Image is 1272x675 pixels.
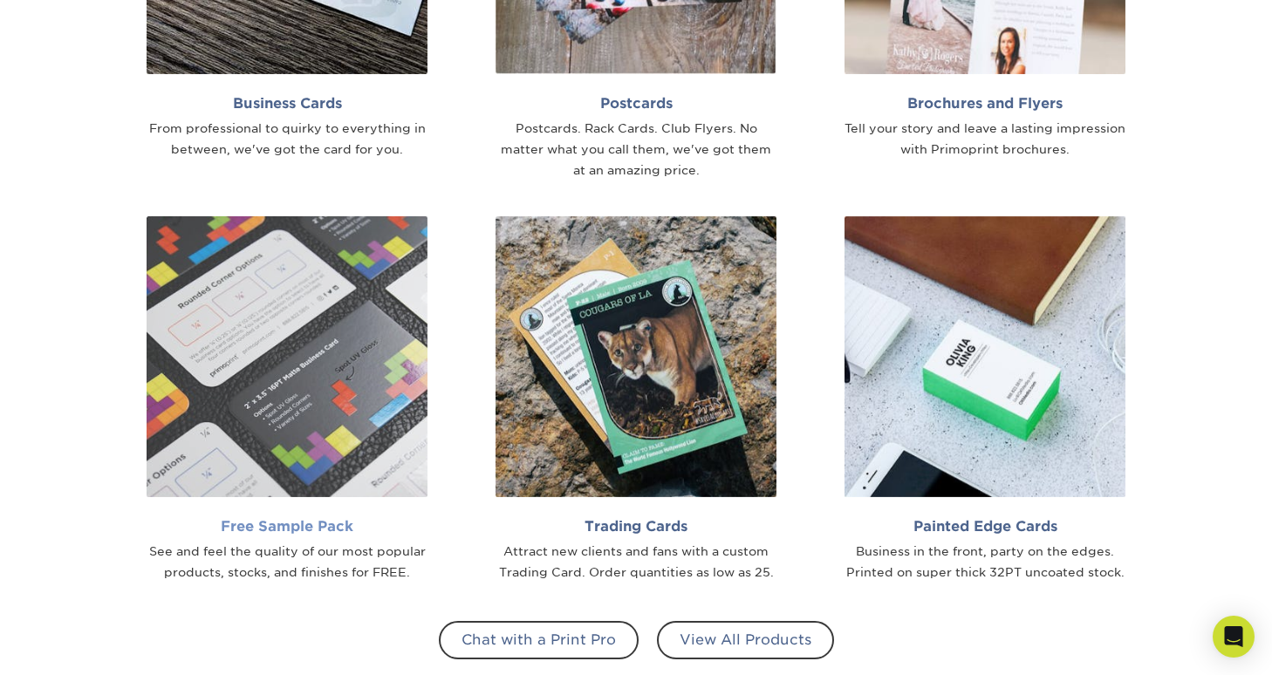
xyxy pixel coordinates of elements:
[496,119,776,181] div: Postcards. Rack Cards. Club Flyers. No matter what you call them, we've got them at an amazing pr...
[657,621,834,659] a: View All Products
[147,119,427,160] div: From professional to quirky to everything in between, we've got the card for you.
[824,216,1146,583] a: Painted Edge Cards Business in the front, party on the edges. Printed on super thick 32PT uncoate...
[147,95,427,112] h2: Business Cards
[1213,616,1255,658] div: Open Intercom Messenger
[147,518,427,535] h2: Free Sample Pack
[147,542,427,583] div: See and feel the quality of our most popular products, stocks, and finishes for FREE.
[496,216,776,497] img: Trading Cards
[439,621,639,659] a: Chat with a Print Pro
[147,216,427,497] img: Sample Pack
[126,216,448,583] a: Free Sample Pack See and feel the quality of our most popular products, stocks, and finishes for ...
[845,119,1125,160] div: Tell your story and leave a lasting impression with Primoprint brochures.
[845,216,1125,497] img: Painted Edge Cards
[496,95,776,112] h2: Postcards
[845,518,1125,535] h2: Painted Edge Cards
[496,518,776,535] h2: Trading Cards
[845,95,1125,112] h2: Brochures and Flyers
[475,216,797,583] a: Trading Cards Attract new clients and fans with a custom Trading Card. Order quantities as low as...
[496,542,776,583] div: Attract new clients and fans with a custom Trading Card. Order quantities as low as 25.
[845,542,1125,583] div: Business in the front, party on the edges. Printed on super thick 32PT uncoated stock.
